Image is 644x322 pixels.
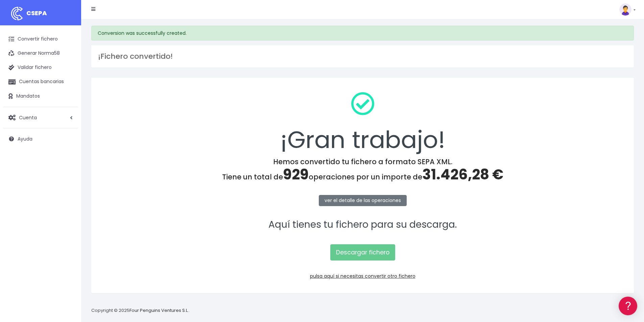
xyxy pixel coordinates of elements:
a: Cuenta [3,110,78,125]
a: Formatos [7,85,128,96]
a: Información general [7,57,128,68]
a: Problemas habituales [7,96,128,106]
a: Ayuda [3,132,78,146]
div: Programadores [7,162,128,169]
a: General [7,145,128,155]
a: Descargar fichero [330,244,395,261]
p: Aquí tienes tu fichero para su descarga. [100,217,625,232]
a: Videotutoriales [7,106,128,117]
a: Mandatos [3,89,78,103]
a: Validar fichero [3,60,78,75]
a: Convertir fichero [3,32,78,46]
div: Convertir ficheros [7,75,128,81]
span: Ayuda [18,135,32,142]
a: Perfiles de empresas [7,117,128,127]
span: 929 [283,165,309,184]
span: 31.426,28 € [422,165,503,184]
div: Facturación [7,134,128,141]
div: ¡Gran trabajo! [100,86,625,157]
a: ver el detalle de las operaciones [319,195,407,206]
a: API [7,173,128,183]
a: Four Penguins Ventures S.L. [129,307,189,314]
img: profile [619,3,631,16]
span: Cuenta [19,114,37,121]
h4: Hemos convertido tu fichero a formato SEPA XML. Tiene un total de operaciones por un importe de [100,157,625,183]
p: Copyright © 2025 . [91,307,190,314]
div: Información general [7,47,128,53]
img: logo [8,5,25,22]
a: pulsa aquí si necesitas convertir otro fichero [310,273,415,279]
span: CSEPA [26,9,47,17]
button: Contáctanos [7,181,128,193]
a: POWERED BY ENCHANT [93,195,130,201]
div: Conversion was successfully created. [91,26,634,41]
h3: ¡Fichero convertido! [98,52,627,61]
a: Cuentas bancarias [3,75,78,89]
a: Generar Norma58 [3,46,78,60]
